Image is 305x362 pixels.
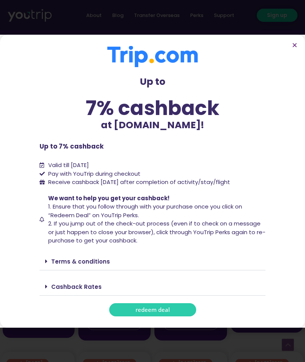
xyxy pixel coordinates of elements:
span: Receive cashback [DATE] after completion of activity/stay/flight [48,178,230,186]
a: Close [292,42,297,48]
span: 1. Ensure that you follow through with your purchase once you click on “Redeem Deal” on YouTrip P... [48,202,242,219]
p: at [DOMAIN_NAME]! [40,118,265,132]
span: Pay with YouTrip during checkout [46,170,140,178]
div: 7% cashback [40,98,265,118]
a: Cashback Rates [51,283,102,291]
span: 2. If you jump out of the check-out process (even if to check on a message or just happen to clos... [48,219,265,244]
div: Terms & conditions [40,253,265,270]
a: redeem deal [109,303,196,316]
span: redeem deal [136,307,170,313]
span: Valid till [DATE] [48,161,89,169]
b: Up to 7% cashback [40,142,104,151]
p: Up to [40,75,265,89]
div: Cashback Rates [40,278,265,296]
a: Terms & conditions [51,258,110,265]
span: We want to help you get your cashback! [48,194,169,202]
